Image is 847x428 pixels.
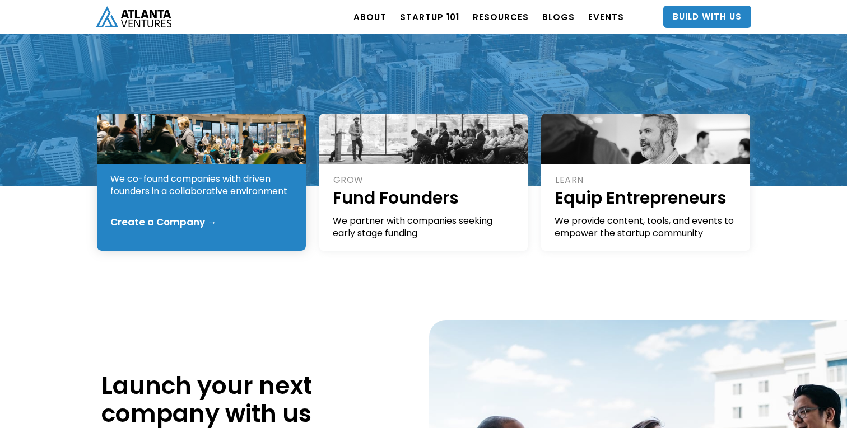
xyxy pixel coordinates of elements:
[333,174,516,186] div: GROW
[333,215,516,239] div: We partner with companies seeking early stage funding
[555,174,738,186] div: LEARN
[110,173,294,197] div: We co-found companies with driven founders in a collaborative environment
[473,1,529,32] a: RESOURCES
[541,114,750,251] a: LEARNEquip EntrepreneursWe provide content, tools, and events to empower the startup community
[400,1,459,32] a: Startup 101
[319,114,528,251] a: GROWFund FoundersWe partner with companies seeking early stage funding
[101,371,412,427] h1: Launch your next company with us
[110,144,294,167] h1: Create Companies
[555,186,738,209] h1: Equip Entrepreneurs
[97,114,306,251] a: STARTCreate CompaniesWe co-found companies with driven founders in a collaborative environmentCre...
[110,217,217,228] div: Create a Company →
[588,1,624,32] a: EVENTS
[542,1,575,32] a: BLOGS
[353,1,387,32] a: ABOUT
[555,215,738,239] div: We provide content, tools, and events to empower the startup community
[333,186,516,209] h1: Fund Founders
[663,6,751,28] a: Build With Us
